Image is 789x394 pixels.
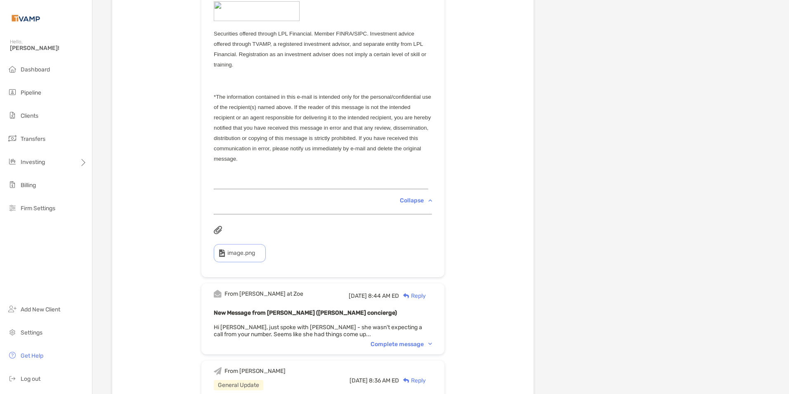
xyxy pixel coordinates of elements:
span: [PERSON_NAME]! [10,45,87,52]
img: bcaa0c68-5e3f-4d28-8746-8d5ac8819894 [214,1,300,21]
span: Log out [21,375,40,382]
div: Collapse [400,197,432,204]
img: Chevron icon [428,343,432,345]
img: clients icon [7,110,17,120]
span: [DATE] [349,292,367,299]
div: Reply [399,292,426,300]
span: Transfers [21,135,45,142]
span: Dashboard [21,66,50,73]
img: type [219,249,225,257]
img: settings icon [7,327,17,337]
span: Securities offered through LPL Financial. Member FINRA/SIPC. Investment advice offered through TV... [214,31,426,68]
img: Zoe Logo [10,3,42,33]
span: image.png [227,249,255,256]
span: Billing [21,182,36,189]
span: Clients [21,112,38,119]
img: Reply icon [403,293,409,299]
img: Event icon [214,367,222,375]
img: add_new_client icon [7,304,17,314]
img: investing icon [7,157,17,166]
span: Firm Settings [21,205,55,212]
img: logout icon [7,373,17,383]
img: pipeline icon [7,87,17,97]
img: firm-settings icon [7,203,17,213]
div: General Update [214,380,263,390]
div: From [PERSON_NAME] at Zoe [224,290,303,297]
span: Pipeline [21,89,41,96]
span: Investing [21,159,45,166]
div: Complete message [371,341,432,348]
img: billing icon [7,180,17,190]
b: New Message from [PERSON_NAME] ([PERSON_NAME] concierge) [214,309,397,316]
span: Get Help [21,352,43,359]
span: Settings [21,329,43,336]
span: 8:36 AM ED [369,377,399,384]
span: [DATE] [350,377,368,384]
span: *The information contained in this e-mail is intended only for the personal/confidential use of t... [214,94,431,162]
img: get-help icon [7,350,17,360]
img: attachments [214,226,222,234]
div: Reply [399,376,426,385]
img: Chevron icon [428,199,432,202]
img: dashboard icon [7,64,17,74]
span: Add New Client [21,306,60,313]
span: 8:44 AM ED [368,292,399,299]
img: transfers icon [7,133,17,143]
img: Event icon [214,290,222,298]
div: From [PERSON_NAME] [224,368,286,375]
span: Hi [PERSON_NAME], just spoke with [PERSON_NAME] - she wasn't expecting a call from your number. S... [214,324,422,338]
img: Reply icon [403,378,409,383]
